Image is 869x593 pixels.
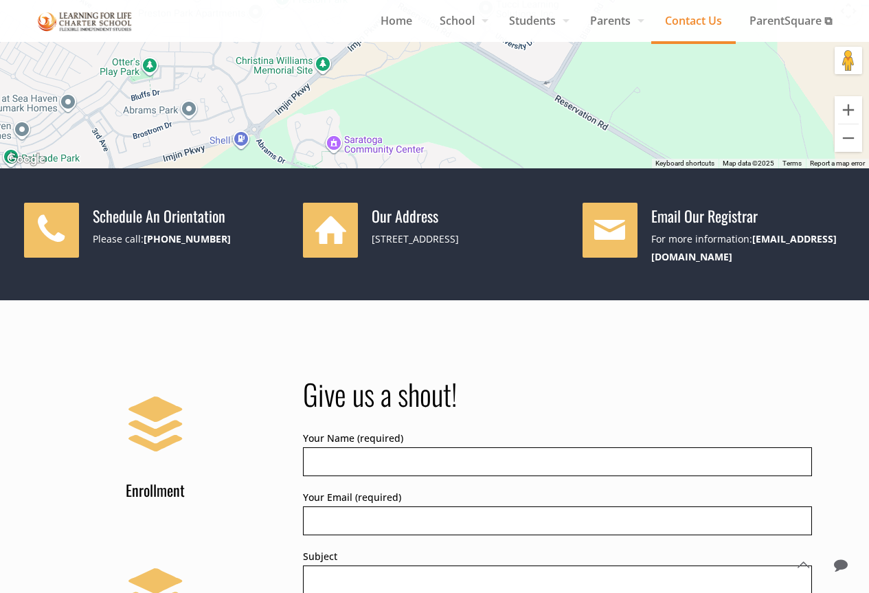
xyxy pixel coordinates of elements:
img: Google [3,150,49,168]
span: Parents [576,10,651,31]
label: Your Name (required) [303,429,812,478]
a: Back to top icon [789,550,817,579]
input: Your Email (required) [303,506,812,535]
span: Map data ©2025 [723,159,774,167]
h4: Our Address [372,206,566,225]
a: Terms (opens in new tab) [782,159,802,167]
a: Enrollment [24,383,287,500]
a: [PHONE_NUMBER] [144,232,231,245]
img: Contact Us [38,10,133,34]
label: Your Email (required) [303,489,812,537]
input: Your Name (required) [303,447,812,476]
h4: Email Our Registrar [651,206,846,225]
span: School [426,10,495,31]
div: [STREET_ADDRESS] [372,230,566,248]
span: ParentSquare ⧉ [736,10,846,31]
a: Report a map error [810,159,865,167]
div: Please call: [93,230,287,248]
button: Zoom out [835,124,862,152]
span: Contact Us [651,10,736,31]
a: Open this area in Google Maps (opens a new window) [3,150,49,168]
h4: Schedule An Orientation [93,206,287,225]
h4: Enrollment [24,479,287,500]
button: Zoom in [835,96,862,124]
button: Keyboard shortcuts [655,159,714,168]
button: Drag Pegman onto the map to open Street View [835,47,862,74]
div: For more information: [651,230,846,266]
span: Students [495,10,576,31]
span: Home [367,10,426,31]
h2: Give us a shout! [303,376,812,412]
